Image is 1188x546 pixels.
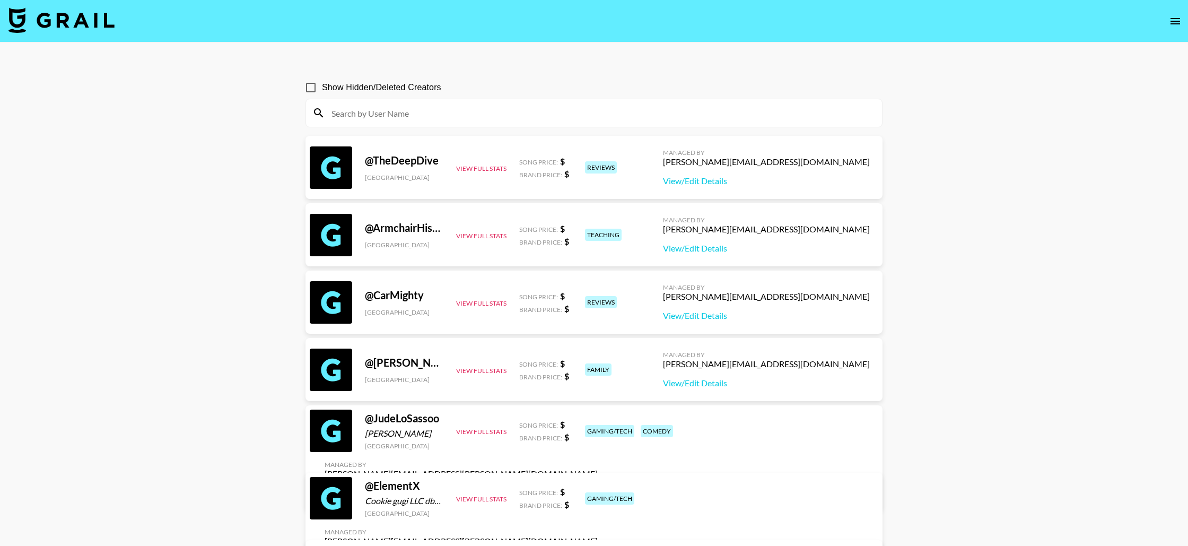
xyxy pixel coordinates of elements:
div: [GEOGRAPHIC_DATA] [365,241,443,249]
a: View/Edit Details [663,243,870,254]
div: [GEOGRAPHIC_DATA] [365,509,443,517]
strong: $ [560,487,565,497]
span: Song Price: [519,293,558,301]
span: Song Price: [519,158,558,166]
strong: $ [560,223,565,233]
strong: $ [560,358,565,368]
img: Grail Talent [8,7,115,33]
div: Managed By [325,528,598,536]
button: View Full Stats [456,164,506,172]
div: family [585,363,612,376]
div: @ ElementX [365,479,443,492]
div: [PERSON_NAME][EMAIL_ADDRESS][DOMAIN_NAME] [663,359,870,369]
button: View Full Stats [456,367,506,375]
span: Brand Price: [519,434,562,442]
span: Song Price: [519,360,558,368]
div: Managed By [663,216,870,224]
div: Managed By [663,283,870,291]
a: View/Edit Details [663,310,870,321]
button: open drawer [1165,11,1186,32]
button: View Full Stats [456,232,506,240]
span: Brand Price: [519,373,562,381]
div: [PERSON_NAME][EMAIL_ADDRESS][DOMAIN_NAME] [663,291,870,302]
input: Search by User Name [325,105,876,122]
a: View/Edit Details [663,378,870,388]
button: View Full Stats [456,299,506,307]
span: Song Price: [519,226,558,233]
div: @ CarMighty [365,289,443,302]
div: teaching [585,229,622,241]
div: Managed By [325,461,598,469]
button: View Full Stats [456,428,506,436]
div: gaming/tech [585,492,634,505]
span: Brand Price: [519,306,562,314]
span: Show Hidden/Deleted Creators [322,81,441,94]
div: [PERSON_NAME][EMAIL_ADDRESS][PERSON_NAME][DOMAIN_NAME] [325,469,598,479]
span: Song Price: [519,489,558,497]
div: Cookie gugi LLC dba Element X [365,496,443,506]
div: @ [PERSON_NAME] [365,356,443,369]
strong: $ [564,499,569,509]
span: Song Price: [519,421,558,429]
span: Brand Price: [519,238,562,246]
strong: $ [560,419,565,429]
div: [GEOGRAPHIC_DATA] [365,376,443,384]
div: Managed By [663,351,870,359]
div: [PERSON_NAME][EMAIL_ADDRESS][DOMAIN_NAME] [663,157,870,167]
div: gaming/tech [585,425,634,437]
span: Brand Price: [519,501,562,509]
button: View Full Stats [456,495,506,503]
div: @ ArmchairHistorian [365,221,443,235]
div: [PERSON_NAME][EMAIL_ADDRESS][DOMAIN_NAME] [663,224,870,235]
strong: $ [560,291,565,301]
div: @ TheDeepDive [365,154,443,167]
div: reviews [585,296,617,308]
strong: $ [564,432,569,442]
strong: $ [564,304,569,314]
a: View/Edit Details [663,176,870,186]
strong: $ [564,371,569,381]
strong: $ [560,156,565,166]
div: Managed By [663,149,870,157]
span: Brand Price: [519,171,562,179]
div: comedy [641,425,673,437]
strong: $ [564,169,569,179]
div: reviews [585,161,617,174]
div: [GEOGRAPHIC_DATA] [365,308,443,316]
div: [PERSON_NAME] [365,428,443,439]
div: [GEOGRAPHIC_DATA] [365,442,443,450]
div: [GEOGRAPHIC_DATA] [365,174,443,181]
strong: $ [564,236,569,246]
div: @ JudeLoSassoo [365,412,443,425]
